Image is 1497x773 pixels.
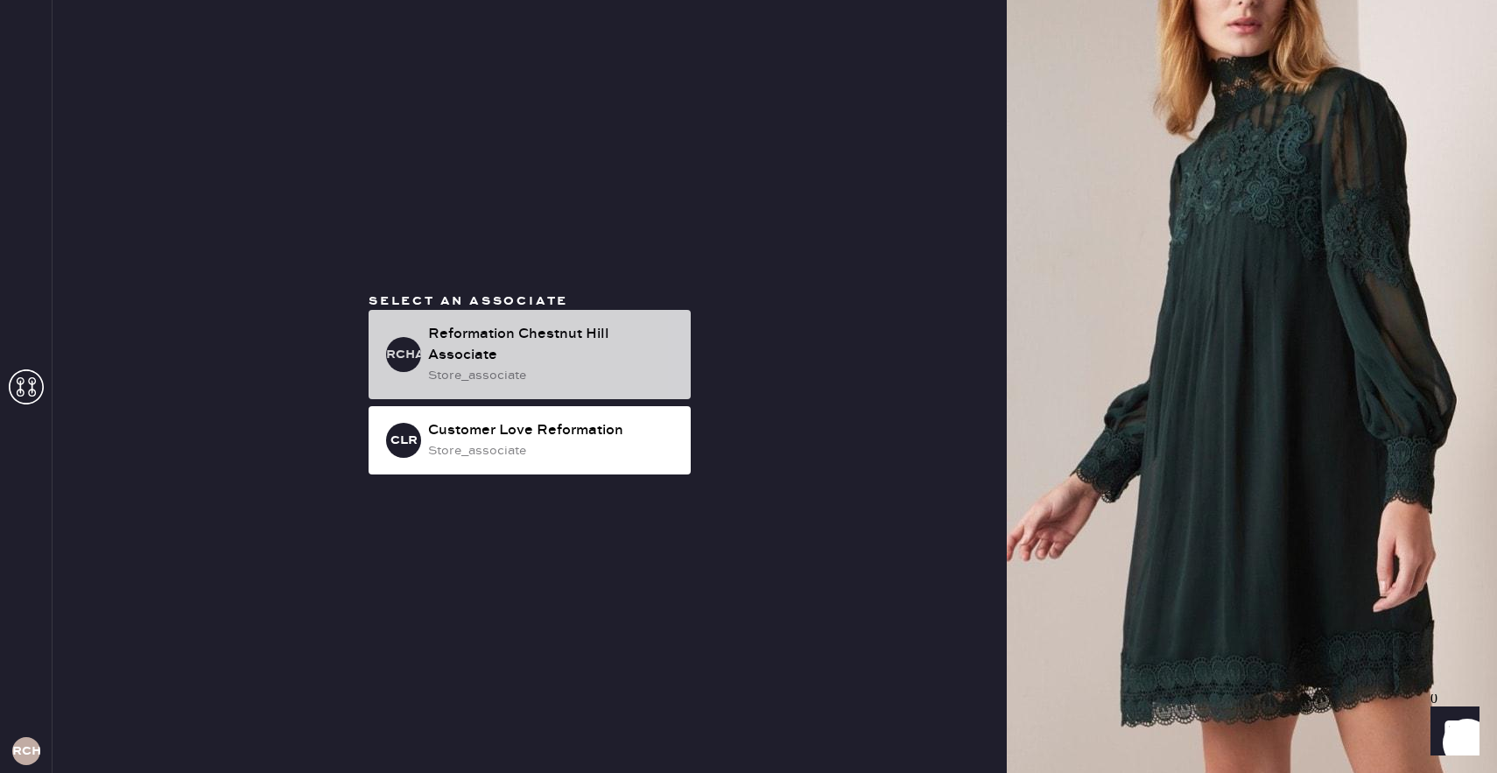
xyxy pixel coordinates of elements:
[390,434,418,446] h3: CLR
[428,441,677,460] div: store_associate
[428,324,677,366] div: Reformation Chestnut Hill Associate
[428,366,677,385] div: store_associate
[428,420,677,441] div: Customer Love Reformation
[1414,694,1489,769] iframe: Front Chat
[12,745,40,757] h3: RCH
[386,348,421,361] h3: RCHA
[369,293,568,309] span: Select an associate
